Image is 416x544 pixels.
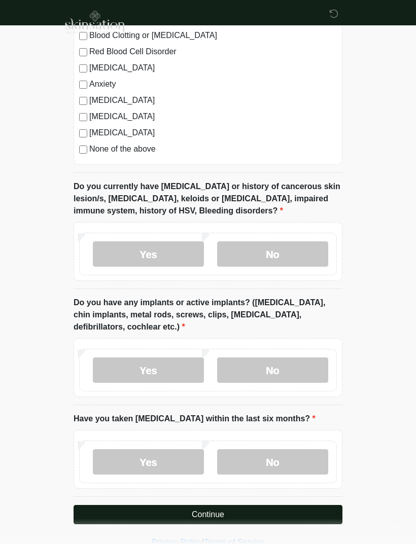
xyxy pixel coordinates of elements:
[93,449,204,475] label: Yes
[93,241,204,267] label: Yes
[89,111,337,123] label: [MEDICAL_DATA]
[89,78,337,90] label: Anxiety
[79,97,87,105] input: [MEDICAL_DATA]
[217,241,328,267] label: No
[79,48,87,56] input: Red Blood Cell Disorder
[89,62,337,74] label: [MEDICAL_DATA]
[79,129,87,137] input: [MEDICAL_DATA]
[74,180,342,217] label: Do you currently have [MEDICAL_DATA] or history of cancerous skin lesion/s, [MEDICAL_DATA], keloi...
[63,8,125,35] img: Skinsation Medical Aesthetics Logo
[89,46,337,58] label: Red Blood Cell Disorder
[217,449,328,475] label: No
[74,413,316,425] label: Have you taken [MEDICAL_DATA] within the last six months?
[74,297,342,333] label: Do you have any implants or active implants? ([MEDICAL_DATA], chin implants, metal rods, screws, ...
[93,357,204,383] label: Yes
[79,64,87,72] input: [MEDICAL_DATA]
[79,146,87,154] input: None of the above
[79,113,87,121] input: [MEDICAL_DATA]
[217,357,328,383] label: No
[89,143,337,155] label: None of the above
[89,127,337,139] label: [MEDICAL_DATA]
[89,94,337,106] label: [MEDICAL_DATA]
[74,505,342,524] button: Continue
[79,81,87,89] input: Anxiety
